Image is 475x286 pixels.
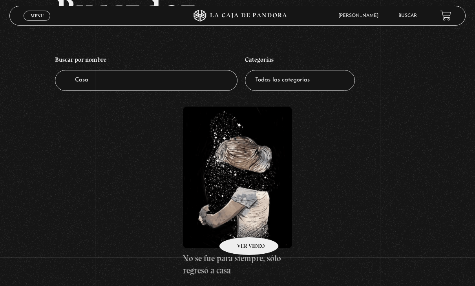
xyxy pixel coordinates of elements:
span: Cerrar [28,20,46,25]
h4: Buscar por nombre [55,52,238,70]
span: [PERSON_NAME] [334,13,386,18]
a: No se fue para siempre, sólo regresó a casa [183,107,292,277]
span: Menu [31,13,44,18]
h4: No se fue para siempre, sólo regresó a casa [183,252,292,277]
h4: Categorías [245,52,355,70]
a: View your shopping cart [440,10,451,21]
a: Buscar [398,13,417,18]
